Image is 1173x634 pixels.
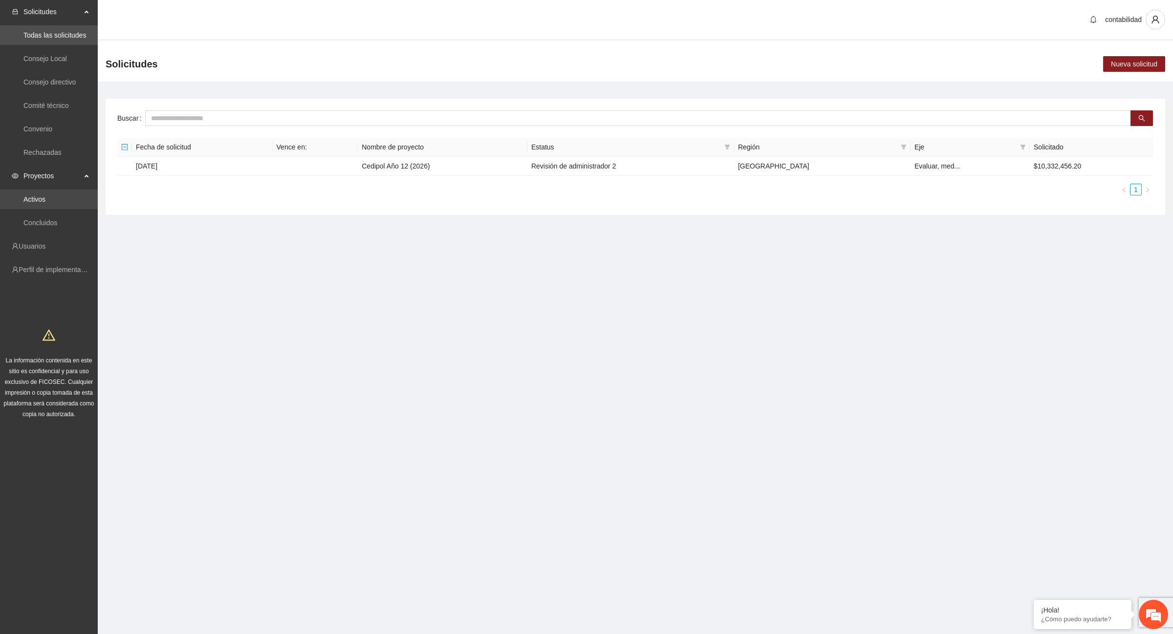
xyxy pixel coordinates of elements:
span: filter [1020,144,1026,150]
button: left [1118,184,1130,195]
a: Convenio [23,125,52,133]
span: Solicitudes [106,56,158,72]
span: inbox [12,8,19,15]
button: search [1130,110,1153,126]
li: 1 [1130,184,1142,195]
span: filter [722,140,732,154]
span: Estatus [531,142,720,152]
p: ¿Cómo puedo ayudarte? [1041,615,1124,623]
span: filter [901,144,907,150]
span: Estamos en línea. [57,130,135,229]
span: filter [1018,140,1028,154]
span: filter [899,140,909,154]
td: Revisión de administrador 2 [527,157,734,176]
button: bell [1086,12,1101,27]
span: La información contenida en este sitio es confidencial y para uso exclusivo de FICOSEC. Cualquier... [4,357,94,418]
a: Activos [23,195,45,203]
div: Chatee con nosotros ahora [51,50,164,63]
button: Nueva solicitud [1103,56,1165,72]
span: Nueva solicitud [1111,59,1157,69]
button: right [1142,184,1153,195]
span: warning [43,329,55,341]
a: Comité técnico [23,102,69,109]
td: [GEOGRAPHIC_DATA] [734,157,911,176]
li: Next Page [1142,184,1153,195]
span: Proyectos [23,166,81,186]
textarea: Escriba su mensaje y pulse “Intro” [5,267,186,301]
th: Nombre de proyecto [358,138,527,157]
a: Rechazadas [23,148,62,156]
span: left [1121,187,1127,193]
a: Consejo directivo [23,78,76,86]
span: search [1138,115,1145,123]
span: Eje [914,142,1016,152]
label: Buscar [117,110,145,126]
th: Vence en: [273,138,358,157]
div: ¡Hola! [1041,606,1124,614]
a: Consejo Local [23,55,67,63]
td: $10,332,456.20 [1030,157,1153,176]
a: Perfil de implementadora [19,266,95,274]
a: Todas las solicitudes [23,31,86,39]
span: filter [724,144,730,150]
td: [DATE] [132,157,273,176]
a: Usuarios [19,242,45,250]
span: Solicitudes [23,2,81,21]
a: Concluidos [23,219,57,227]
div: Minimizar ventana de chat en vivo [160,5,184,28]
li: Previous Page [1118,184,1130,195]
button: user [1146,10,1165,29]
span: user [1146,15,1165,24]
span: bell [1086,16,1101,23]
span: Región [738,142,897,152]
span: contabilidad [1105,16,1142,23]
th: Fecha de solicitud [132,138,273,157]
a: 1 [1130,184,1141,195]
th: Solicitado [1030,138,1153,157]
span: minus-square [121,144,128,150]
span: Evaluar, med... [914,162,960,170]
td: Cedipol Año 12 (2026) [358,157,527,176]
span: eye [12,172,19,179]
span: right [1145,187,1151,193]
